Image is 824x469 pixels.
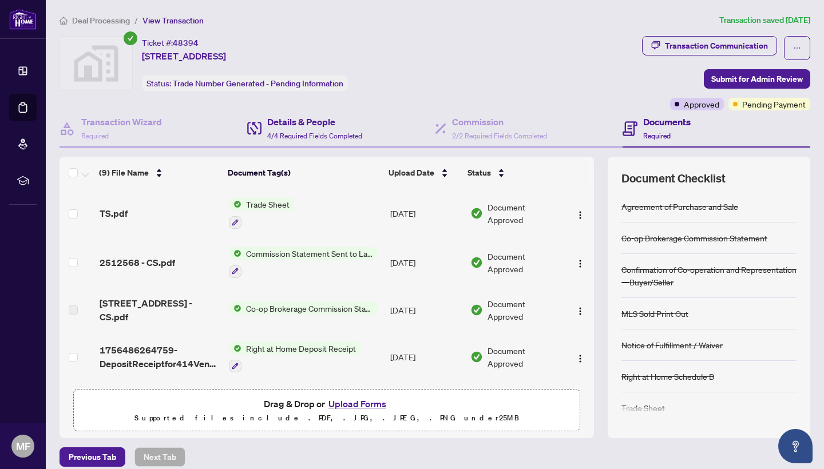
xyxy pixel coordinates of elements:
div: MLS Sold Print Out [621,307,688,320]
th: Upload Date [384,157,463,189]
button: Status IconCo-op Brokerage Commission Statement [229,302,377,315]
button: Logo [571,253,589,272]
span: Document Checklist [621,170,726,186]
button: Previous Tab [60,447,125,467]
h4: Transaction Wizard [81,115,162,129]
p: Supported files include .PDF, .JPG, .JPEG, .PNG under 25 MB [81,411,573,425]
span: Document Approved [488,297,561,323]
li: / [134,14,138,27]
button: Logo [571,348,589,366]
span: check-circle [124,31,137,45]
button: Next Tab [134,447,185,467]
span: Drag & Drop orUpload FormsSupported files include .PDF, .JPG, .JPEG, .PNG under25MB [74,389,580,432]
h4: Details & People [267,115,362,129]
div: Notice of Fulfillment / Waiver [621,339,723,351]
span: Document Approved [488,201,561,226]
img: Document Status [470,351,483,363]
span: Upload Date [389,166,434,179]
span: ellipsis [793,44,801,52]
span: 1756486264759-DepositReceiptfor414VendevaleAvenue.pdf [100,343,220,371]
button: Upload Forms [325,396,390,411]
img: logo [9,9,37,30]
span: Status [468,166,491,179]
div: Transaction Communication [665,37,768,55]
img: svg%3e [60,37,132,90]
td: [DATE] [386,238,466,287]
th: Status [463,157,562,189]
span: home [60,17,68,25]
span: Document Approved [488,250,561,275]
span: Drag & Drop or [264,396,390,411]
span: Trade Sheet [241,198,294,210]
h4: Commission [452,115,547,129]
img: Logo [576,259,585,268]
span: [STREET_ADDRESS] [142,49,226,63]
th: (9) File Name [94,157,223,189]
button: Logo [571,204,589,222]
img: Document Status [470,256,483,269]
span: View Transaction [142,15,204,26]
div: Ticket #: [142,36,199,49]
span: Trade Number Generated - Pending Information [173,78,343,89]
img: Status Icon [229,342,241,355]
button: Status IconCommission Statement Sent to Lawyer [229,247,377,278]
img: Document Status [470,304,483,316]
img: Status Icon [229,198,241,210]
button: Transaction Communication [642,36,777,55]
span: Submit for Admin Review [711,70,803,88]
span: Required [81,132,109,140]
button: Status IconRight at Home Deposit Receipt [229,342,360,373]
span: TS.pdf [100,206,128,220]
button: Open asap [778,429,813,463]
span: Deal Processing [72,15,130,26]
td: [DATE] [386,287,466,333]
td: [DATE] [386,381,466,431]
span: Co-op Brokerage Commission Statement [241,302,377,315]
span: (9) File Name [99,166,149,179]
span: Document Approved [488,344,561,369]
span: Commission Statement Sent to Lawyer [241,247,377,260]
td: [DATE] [386,189,466,238]
span: Required [643,132,671,140]
span: Pending Payment [742,98,806,110]
div: Confirmation of Co-operation and Representation—Buyer/Seller [621,263,797,288]
span: Previous Tab [69,448,116,466]
div: Trade Sheet [621,402,665,414]
button: Status IconTrade Sheet [229,198,294,229]
span: MF [16,438,30,454]
span: Right at Home Deposit Receipt [241,342,360,355]
div: Agreement of Purchase and Sale [621,200,738,213]
h4: Documents [643,115,691,129]
span: [STREET_ADDRESS] - CS.pdf [100,296,220,324]
img: Status Icon [229,302,241,315]
img: Logo [576,354,585,363]
span: 2512568 - CS.pdf [100,256,175,269]
button: Submit for Admin Review [704,69,810,89]
button: Logo [571,301,589,319]
img: Document Status [470,207,483,220]
article: Transaction saved [DATE] [719,14,810,27]
span: 4/4 Required Fields Completed [267,132,362,140]
td: [DATE] [386,333,466,382]
img: Logo [576,210,585,220]
div: Status: [142,75,348,91]
img: Logo [576,307,585,316]
span: 2/2 Required Fields Completed [452,132,547,140]
div: Right at Home Schedule B [621,370,714,383]
img: Status Icon [229,247,241,260]
div: Co-op Brokerage Commission Statement [621,232,767,244]
span: Approved [684,98,719,110]
span: 48394 [173,38,199,48]
th: Document Tag(s) [223,157,384,189]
